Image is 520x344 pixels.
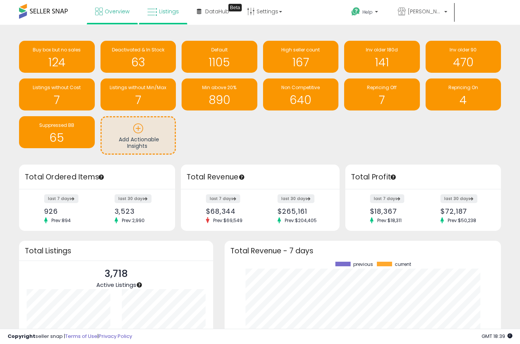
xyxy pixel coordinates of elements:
[96,281,136,289] span: Active Listings
[23,94,91,106] h1: 7
[281,84,320,91] span: Non Competitive
[426,41,501,73] a: Inv older 90 470
[159,8,179,15] span: Listings
[373,217,405,224] span: Prev: $18,311
[238,174,245,181] div: Tooltip anchor
[118,217,148,224] span: Prev: 2,990
[115,207,162,215] div: 3,523
[390,174,397,181] div: Tooltip anchor
[115,194,152,203] label: last 30 days
[267,94,335,106] h1: 640
[136,282,143,288] div: Tooltip anchor
[19,41,95,73] a: Buy box but no sales 124
[19,116,95,148] a: Suppressed BB 65
[263,78,339,110] a: Non Competitive 640
[19,78,95,110] a: Listings without Cost 7
[25,248,207,254] h3: Total Listings
[351,172,496,182] h3: Total Profit
[104,94,172,106] h1: 7
[25,172,169,182] h3: Total Ordered Items
[345,1,386,25] a: Help
[100,78,176,110] a: Listings without Min/Max 7
[278,194,314,203] label: last 30 days
[8,333,132,340] div: seller snap | |
[99,333,132,340] a: Privacy Policy
[48,217,75,224] span: Prev: 894
[209,217,246,224] span: Prev: $69,549
[105,8,129,15] span: Overview
[448,84,478,91] span: Repricing On
[102,117,175,154] a: Add Actionable Insights
[263,41,339,73] a: High seller count 167
[482,333,512,340] span: 2025-10-6 18:39 GMT
[344,41,420,73] a: Inv older 180d 141
[348,56,416,69] h1: 141
[39,122,74,128] span: Suppressed BB
[112,46,164,53] span: Deactivated & In Stock
[450,46,477,53] span: Inv older 90
[353,262,373,267] span: previous
[429,94,498,106] h1: 4
[110,84,166,91] span: Listings without Min/Max
[23,131,91,144] h1: 65
[44,194,78,203] label: last 7 days
[440,194,477,203] label: last 30 days
[211,46,228,53] span: Default
[205,8,229,15] span: DataHub
[100,41,176,73] a: Deactivated & In Stock 63
[182,78,257,110] a: Min above 20% 890
[429,56,498,69] h1: 470
[370,207,417,215] div: $18,367
[228,4,242,11] div: Tooltip anchor
[366,46,398,53] span: Inv older 180d
[104,56,172,69] h1: 63
[187,172,334,182] h3: Total Revenue
[230,248,495,254] h3: Total Revenue - 7 days
[426,78,501,110] a: Repricing On 4
[98,174,105,181] div: Tooltip anchor
[370,194,404,203] label: last 7 days
[281,217,321,224] span: Prev: $204,405
[33,46,81,53] span: Buy box but no sales
[65,333,97,340] a: Terms of Use
[348,94,416,106] h1: 7
[278,207,326,215] div: $265,161
[206,194,240,203] label: last 7 days
[202,84,236,91] span: Min above 20%
[206,207,254,215] div: $68,344
[185,94,254,106] h1: 890
[119,136,159,150] span: Add Actionable Insights
[362,9,373,15] span: Help
[440,207,488,215] div: $72,187
[267,56,335,69] h1: 167
[44,207,91,215] div: 926
[185,56,254,69] h1: 1105
[96,267,136,281] p: 3,718
[23,56,91,69] h1: 124
[367,84,397,91] span: Repricing Off
[281,46,320,53] span: High seller count
[444,217,480,224] span: Prev: $50,238
[408,8,442,15] span: [PERSON_NAME] & Co
[8,333,35,340] strong: Copyright
[33,84,81,91] span: Listings without Cost
[344,78,420,110] a: Repricing Off 7
[395,262,411,267] span: current
[182,41,257,73] a: Default 1105
[351,7,360,16] i: Get Help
